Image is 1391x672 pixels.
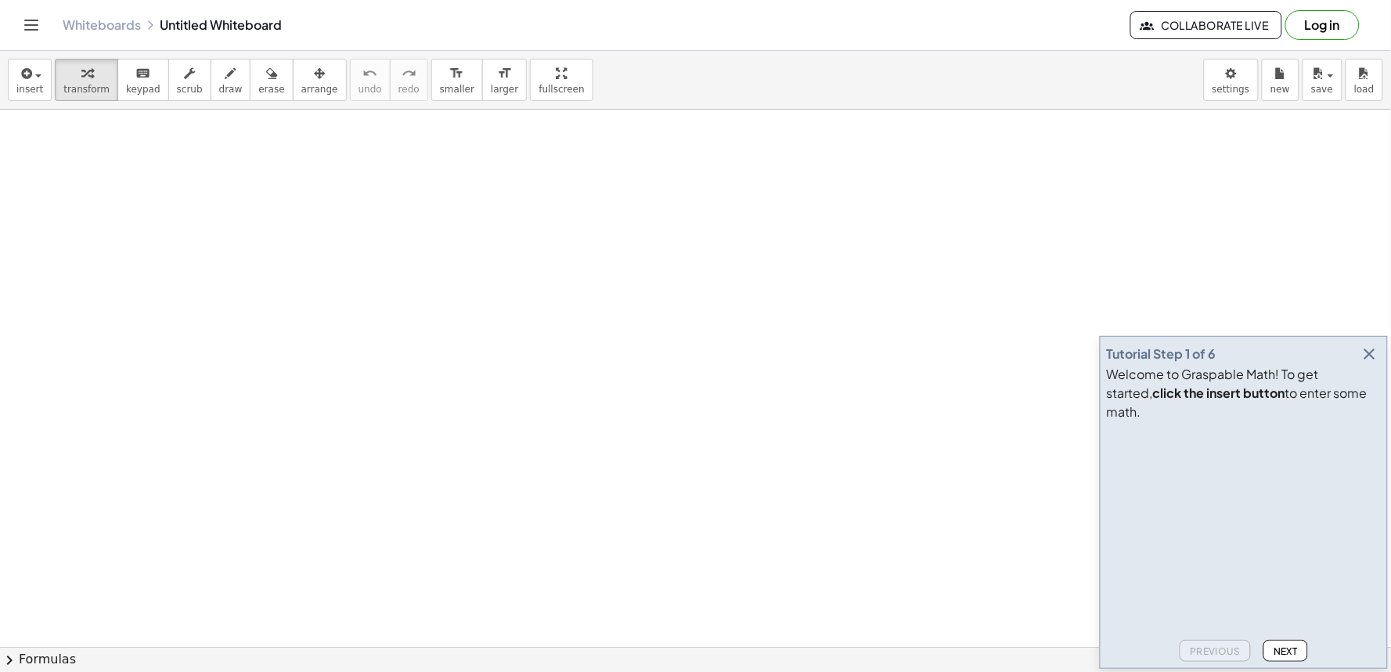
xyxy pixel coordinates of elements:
[211,59,251,101] button: draw
[258,84,284,95] span: erase
[1204,59,1259,101] button: settings
[530,59,593,101] button: fullscreen
[117,59,169,101] button: keyboardkeypad
[1213,84,1250,95] span: settings
[398,84,420,95] span: redo
[482,59,527,101] button: format_sizelarger
[1262,59,1299,101] button: new
[362,64,377,83] i: undo
[135,64,150,83] i: keyboard
[539,84,584,95] span: fullscreen
[1311,84,1333,95] span: save
[293,59,347,101] button: arrange
[359,84,382,95] span: undo
[440,84,474,95] span: smaller
[491,84,518,95] span: larger
[497,64,512,83] i: format_size
[1153,385,1285,401] b: click the insert button
[16,84,43,95] span: insert
[449,64,464,83] i: format_size
[177,84,203,95] span: scrub
[390,59,428,101] button: redoredo
[1303,59,1342,101] button: save
[168,59,211,101] button: scrub
[1354,84,1375,95] span: load
[1130,11,1282,39] button: Collaborate Live
[63,84,110,95] span: transform
[8,59,52,101] button: insert
[1274,645,1298,657] span: Next
[1263,640,1308,662] button: Next
[250,59,293,101] button: erase
[1107,365,1381,421] div: Welcome to Graspable Math! To get started, to enter some math.
[63,17,141,33] a: Whiteboards
[350,59,391,101] button: undoundo
[402,64,416,83] i: redo
[1285,10,1360,40] button: Log in
[431,59,483,101] button: format_sizesmaller
[301,84,338,95] span: arrange
[1346,59,1383,101] button: load
[1107,345,1216,363] div: Tutorial Step 1 of 6
[126,84,160,95] span: keypad
[19,13,44,38] button: Toggle navigation
[1270,84,1290,95] span: new
[219,84,243,95] span: draw
[1144,18,1269,32] span: Collaborate Live
[55,59,118,101] button: transform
